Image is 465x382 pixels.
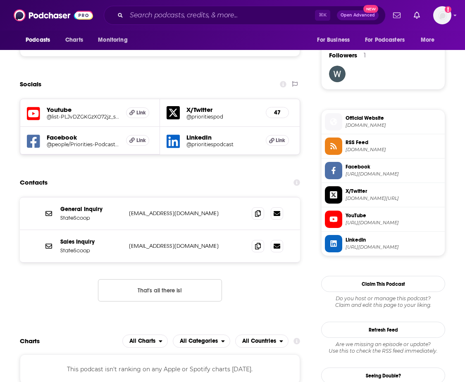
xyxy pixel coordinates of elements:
span: Followers [329,51,357,59]
button: open menu [311,32,360,48]
a: @prioritiespodcast [186,141,259,147]
span: Do you host or manage this podcast? [321,295,445,302]
span: https://www.facebook.com/people/Priorities-Podcast/100077573567322 [346,171,441,177]
a: @people/Priorities-Podcast/100077573567322 [47,141,119,147]
button: open menu [235,335,289,348]
span: All Charts [129,338,155,344]
div: Claim and edit this page to your liking. [321,295,445,308]
span: For Podcasters [365,34,405,46]
span: ⌘ K [315,10,330,21]
button: Refresh Feed [321,322,445,338]
span: Official Website [346,114,441,122]
img: weedloversusa [329,66,346,82]
span: RSS Feed [346,139,441,146]
a: Linkedin[URL][DOMAIN_NAME] [325,235,441,252]
button: open menu [20,32,61,48]
img: User Profile [433,6,451,24]
button: Nothing here. [98,279,222,301]
img: Podchaser - Follow, Share and Rate Podcasts [14,7,93,23]
span: More [421,34,435,46]
a: Link [266,135,289,146]
span: feeds.soundcloud.com [346,147,441,153]
h5: LinkedIn [186,133,259,141]
button: Claim This Podcast [321,276,445,292]
span: For Business [317,34,350,46]
div: Search podcasts, credits, & more... [104,6,386,25]
p: [EMAIL_ADDRESS][DOMAIN_NAME] [129,210,238,217]
span: All Categories [180,338,218,344]
a: RSS Feed[DOMAIN_NAME] [325,138,441,155]
span: https://www.linkedin.com/in/prioritiespodcast [346,244,441,250]
span: New [363,5,378,13]
span: All Countries [242,338,276,344]
span: Monitoring [98,34,127,46]
h2: Categories [173,335,230,348]
button: open menu [360,32,417,48]
a: Show notifications dropdown [390,8,404,22]
button: open menu [173,335,230,348]
div: Are we missing an episode or update? Use this to check the RSS feed immediately. [321,341,445,354]
a: YouTube[URL][DOMAIN_NAME] [325,211,441,228]
button: open menu [415,32,445,48]
span: Link [136,137,146,144]
a: Link [126,107,149,118]
a: Facebook[URL][DOMAIN_NAME] [325,162,441,179]
h5: 47 [273,109,282,116]
a: Charts [60,32,88,48]
a: Link [126,135,149,146]
p: [EMAIL_ADDRESS][DOMAIN_NAME] [129,242,238,249]
span: Facebook [346,163,441,171]
span: Linkedin [346,236,441,244]
h2: Socials [20,76,41,92]
button: Open AdvancedNew [337,10,379,20]
p: StateScoop [60,214,122,221]
a: @list-PLJvDZGKGzXO72jz_sJ40TFaztvKPcOLgv [47,114,119,120]
span: https://www.youtube.com/playlist?list=PLJvDZGKGzXO72jz_sJ40TFaztvKPcOLgv [346,220,441,226]
p: StateScoop [60,247,122,254]
a: Show notifications dropdown [410,8,423,22]
svg: Add a profile image [445,6,451,13]
span: prioritiespodcast.com [346,122,441,128]
p: Sales Inquiry [60,238,122,245]
button: open menu [92,32,138,48]
h5: Youtube [47,106,119,114]
span: Open Advanced [341,13,375,17]
h2: Platforms [122,335,168,348]
span: Link [136,109,146,116]
span: twitter.com/prioritiespod [346,195,441,202]
h2: Charts [20,337,40,345]
button: Show profile menu [433,6,451,24]
h5: X/Twitter [186,106,259,114]
a: X/Twitter[DOMAIN_NAME][URL] [325,186,441,204]
span: Charts [65,34,83,46]
a: @prioritiespod [186,114,259,120]
button: open menu [122,335,168,348]
h2: Contacts [20,175,48,190]
h2: Countries [235,335,289,348]
div: 1 [364,52,366,59]
span: YouTube [346,212,441,219]
input: Search podcasts, credits, & more... [126,9,315,22]
span: Link [276,137,285,144]
p: General Inquiry [60,206,122,213]
h5: Facebook [47,133,119,141]
span: Logged in as rpearson [433,6,451,24]
span: X/Twitter [346,187,441,195]
span: Podcasts [26,34,50,46]
a: Official Website[DOMAIN_NAME] [325,113,441,130]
